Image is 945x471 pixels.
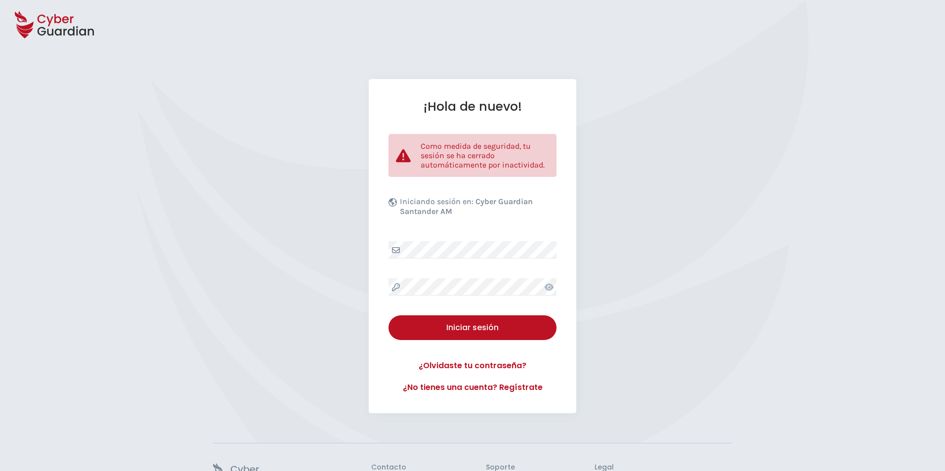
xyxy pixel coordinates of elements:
[400,197,533,216] b: Cyber Guardian Santander AM
[388,99,557,114] h1: ¡Hola de nuevo!
[388,315,557,340] button: Iniciar sesión
[396,322,549,334] div: Iniciar sesión
[388,360,557,372] a: ¿Olvidaste tu contraseña?
[421,141,549,170] p: Como medida de seguridad, tu sesión se ha cerrado automáticamente por inactividad.
[400,197,554,221] p: Iniciando sesión en:
[388,382,557,393] a: ¿No tienes una cuenta? Regístrate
